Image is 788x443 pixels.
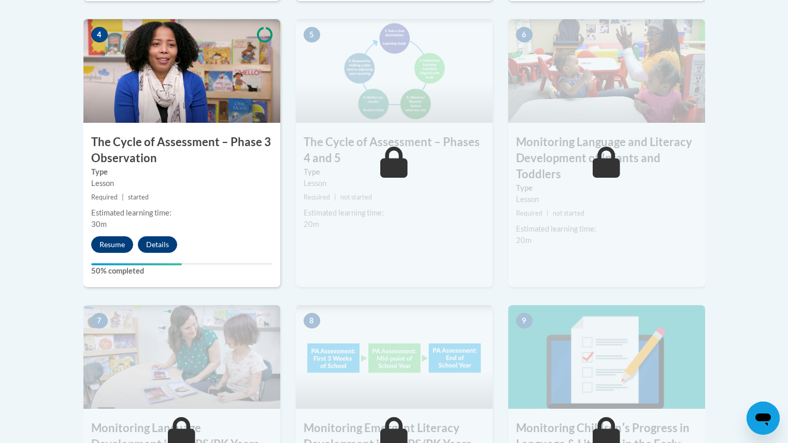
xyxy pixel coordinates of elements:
span: 6 [516,27,533,42]
span: 4 [91,27,108,42]
img: Course Image [83,305,280,409]
img: Course Image [508,19,705,123]
button: Details [138,236,177,253]
span: 30m [91,220,107,228]
span: 8 [304,313,320,328]
span: 20m [516,236,532,245]
div: Estimated learning time: [304,207,485,219]
div: Your progress [91,263,182,265]
span: started [128,193,149,201]
label: Type [304,166,485,178]
div: Estimated learning time: [91,207,273,219]
button: Resume [91,236,133,253]
div: Lesson [304,178,485,189]
div: Estimated learning time: [516,223,697,235]
img: Course Image [508,305,705,409]
h3: The Cycle of Assessment – Phases 4 and 5 [296,134,493,166]
img: Course Image [296,305,493,409]
span: not started [553,209,584,217]
span: | [122,193,124,201]
span: 9 [516,313,533,328]
h3: Monitoring Language and Literacy Development of Infants and Toddlers [508,134,705,182]
span: 7 [91,313,108,328]
span: | [334,193,336,201]
span: Required [91,193,118,201]
img: Course Image [83,19,280,123]
span: | [547,209,549,217]
span: 5 [304,27,320,42]
div: Lesson [516,194,697,205]
label: Type [91,166,273,178]
div: Lesson [91,178,273,189]
label: Type [516,182,697,194]
span: Required [516,209,542,217]
span: 20m [304,220,319,228]
iframe: Button to launch messaging window [747,402,780,435]
span: Required [304,193,330,201]
h3: The Cycle of Assessment – Phase 3 Observation [83,134,280,166]
label: 50% completed [91,265,273,277]
span: not started [340,193,372,201]
img: Course Image [296,19,493,123]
